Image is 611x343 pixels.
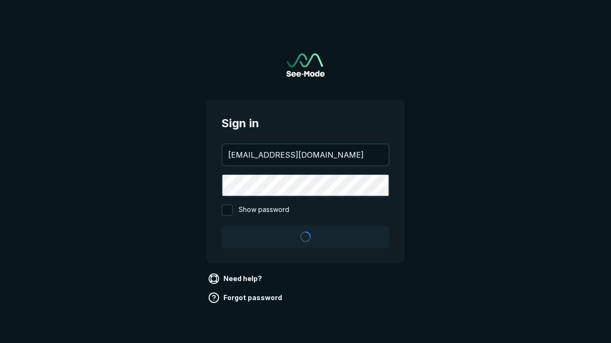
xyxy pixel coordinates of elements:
a: Need help? [206,271,266,286]
input: your@email.com [222,144,389,165]
img: See-Mode Logo [286,53,325,77]
span: Sign in [221,115,390,132]
span: Show password [239,204,289,216]
a: Go to sign in [286,53,325,77]
a: Forgot password [206,290,286,305]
